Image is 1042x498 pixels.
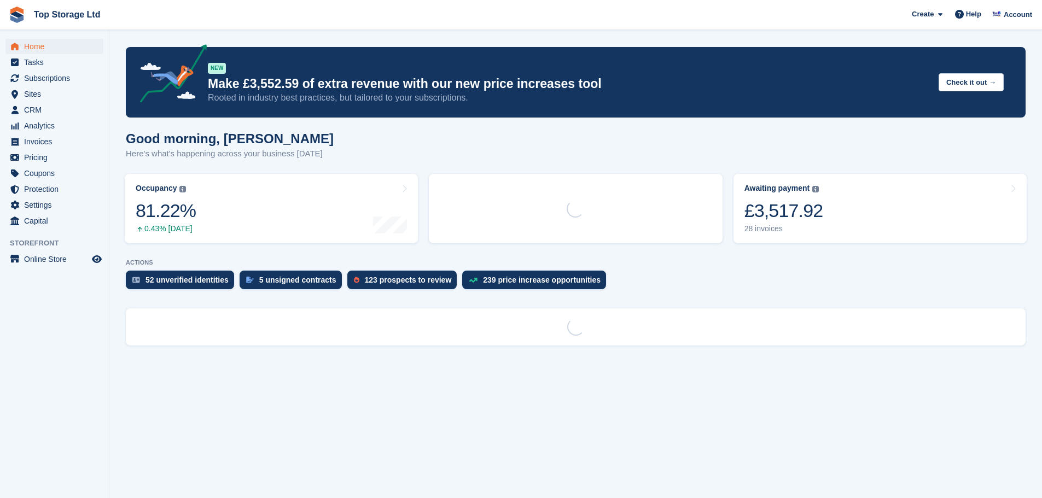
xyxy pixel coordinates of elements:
button: Check it out → [939,73,1004,91]
p: Rooted in industry best practices, but tailored to your subscriptions. [208,92,930,104]
div: 81.22% [136,200,196,222]
img: contract_signature_icon-13c848040528278c33f63329250d36e43548de30e8caae1d1a13099fd9432cc5.svg [246,277,254,283]
a: menu [5,181,103,197]
div: 28 invoices [744,224,823,233]
a: menu [5,39,103,54]
img: stora-icon-8386f47178a22dfd0bd8f6a31ec36ba5ce8667c1dd55bd0f319d3a0aa187defe.svg [9,7,25,23]
img: icon-info-grey-7440780725fd019a000dd9b08b2336e03edf1995a4989e88bcd33f0948082b44.svg [179,186,186,192]
a: 52 unverified identities [126,271,240,295]
span: Capital [24,213,90,229]
span: Home [24,39,90,54]
div: 0.43% [DATE] [136,224,196,233]
a: Awaiting payment £3,517.92 28 invoices [734,174,1027,243]
a: menu [5,71,103,86]
a: Occupancy 81.22% 0.43% [DATE] [125,174,418,243]
span: Protection [24,181,90,197]
div: 123 prospects to review [365,276,452,284]
span: Create [912,9,934,20]
span: CRM [24,102,90,118]
span: Help [966,9,981,20]
span: Settings [24,197,90,213]
span: Coupons [24,166,90,181]
div: NEW [208,63,226,74]
p: Make £3,552.59 of extra revenue with our new price increases tool [208,76,930,92]
span: Invoices [24,134,90,149]
a: menu [5,251,103,267]
a: menu [5,150,103,165]
div: £3,517.92 [744,200,823,222]
div: Occupancy [136,184,177,193]
img: verify_identity-adf6edd0f0f0b5bbfe63781bf79b02c33cf7c696d77639b501bdc392416b5a36.svg [132,277,140,283]
a: menu [5,86,103,102]
p: Here's what's happening across your business [DATE] [126,148,334,160]
a: menu [5,102,103,118]
span: Account [1004,9,1032,20]
a: 239 price increase opportunities [462,271,612,295]
div: 5 unsigned contracts [259,276,336,284]
img: price-adjustments-announcement-icon-8257ccfd72463d97f412b2fc003d46551f7dbcb40ab6d574587a9cd5c0d94... [131,44,207,107]
span: Analytics [24,118,90,133]
a: Top Storage Ltd [30,5,104,24]
span: Online Store [24,251,90,267]
span: Storefront [10,238,109,249]
a: menu [5,166,103,181]
a: Preview store [90,253,103,266]
div: 52 unverified identities [145,276,229,284]
div: 239 price increase opportunities [483,276,601,284]
a: 123 prospects to review [347,271,463,295]
span: Tasks [24,55,90,70]
img: prospect-51fa495bee0391a8d652442698ab0144808aea92771e9ea1ae160a38d050c398.svg [354,277,359,283]
a: menu [5,197,103,213]
a: menu [5,213,103,229]
a: menu [5,118,103,133]
span: Subscriptions [24,71,90,86]
img: Sam Topham [991,9,1002,20]
a: menu [5,55,103,70]
a: menu [5,134,103,149]
span: Sites [24,86,90,102]
img: icon-info-grey-7440780725fd019a000dd9b08b2336e03edf1995a4989e88bcd33f0948082b44.svg [812,186,819,192]
img: price_increase_opportunities-93ffe204e8149a01c8c9dc8f82e8f89637d9d84a8eef4429ea346261dce0b2c0.svg [469,278,478,283]
a: 5 unsigned contracts [240,271,347,295]
p: ACTIONS [126,259,1026,266]
span: Pricing [24,150,90,165]
div: Awaiting payment [744,184,810,193]
h1: Good morning, [PERSON_NAME] [126,131,334,146]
